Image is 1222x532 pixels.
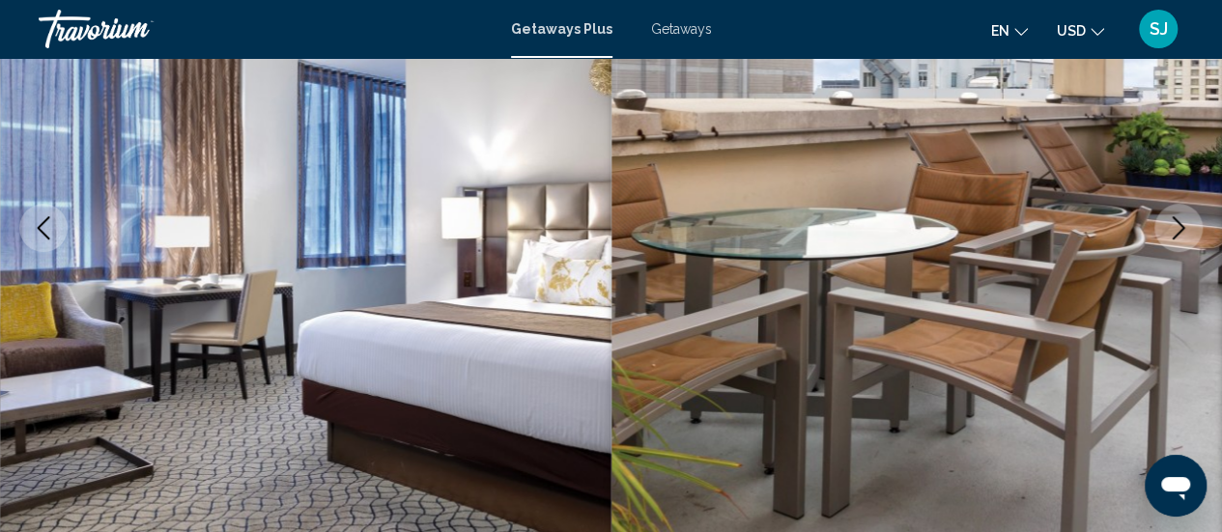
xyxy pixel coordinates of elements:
button: Change currency [1057,16,1104,44]
button: Change language [991,16,1028,44]
a: Travorium [39,10,492,48]
button: Previous image [19,204,68,252]
a: Getaways Plus [511,21,612,37]
button: Next image [1154,204,1203,252]
span: en [991,23,1009,39]
span: USD [1057,23,1086,39]
span: SJ [1150,19,1168,39]
iframe: Button to launch messaging window [1145,455,1207,517]
button: User Menu [1133,9,1183,49]
a: Getaways [651,21,712,37]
